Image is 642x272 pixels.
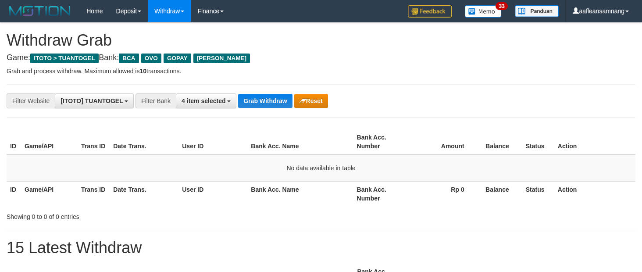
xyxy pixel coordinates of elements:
div: Filter Website [7,93,55,108]
h4: Game: Bank: [7,54,635,62]
h1: 15 Latest Withdraw [7,239,635,257]
th: Trans ID [78,129,110,154]
span: BCA [119,54,139,63]
th: Amount [410,129,478,154]
th: User ID [178,129,247,154]
img: Button%20Memo.svg [465,5,502,18]
p: Grab and process withdraw. Maximum allowed is transactions. [7,67,635,75]
th: ID [7,181,21,206]
span: [PERSON_NAME] [193,54,250,63]
span: [ITOTO] TUANTOGEL [61,97,123,104]
th: Balance [478,181,522,206]
th: Status [522,181,554,206]
th: Bank Acc. Number [353,181,410,206]
th: Action [554,181,635,206]
th: ID [7,129,21,154]
strong: 10 [139,68,146,75]
button: Reset [294,94,328,108]
td: No data available in table [7,154,635,182]
th: Bank Acc. Name [247,181,353,206]
img: panduan.png [515,5,559,17]
th: Trans ID [78,181,110,206]
button: 4 item selected [176,93,236,108]
h1: Withdraw Grab [7,32,635,49]
span: GOPAY [164,54,191,63]
th: User ID [178,181,247,206]
span: ITOTO > TUANTOGEL [30,54,99,63]
span: 33 [496,2,507,10]
div: Filter Bank [136,93,176,108]
th: Game/API [21,181,78,206]
span: 4 item selected [182,97,225,104]
th: Action [554,129,635,154]
button: [ITOTO] TUANTOGEL [55,93,134,108]
button: Grab Withdraw [238,94,292,108]
img: Feedback.jpg [408,5,452,18]
th: Date Trans. [110,181,178,206]
th: Bank Acc. Number [353,129,410,154]
th: Date Trans. [110,129,178,154]
img: MOTION_logo.png [7,4,73,18]
th: Status [522,129,554,154]
th: Bank Acc. Name [247,129,353,154]
span: OVO [141,54,161,63]
th: Balance [478,129,522,154]
div: Showing 0 to 0 of 0 entries [7,209,261,221]
th: Rp 0 [410,181,478,206]
th: Game/API [21,129,78,154]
